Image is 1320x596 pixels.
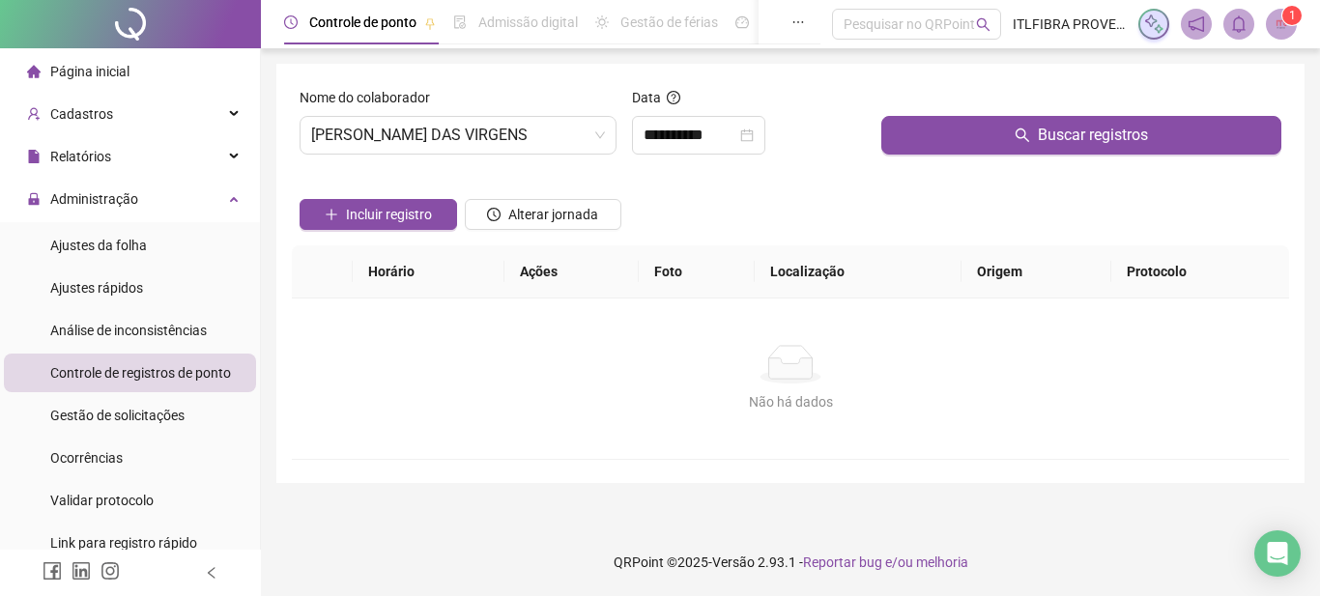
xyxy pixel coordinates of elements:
span: left [205,566,218,580]
button: Incluir registro [300,199,457,230]
span: Link para registro rápido [50,535,197,551]
span: Gestão de férias [620,14,718,30]
span: Ajustes da folha [50,238,147,253]
span: search [1015,128,1030,143]
img: sparkle-icon.fc2bf0ac1784a2077858766a79e2daf3.svg [1143,14,1164,35]
span: Reportar bug e/ou melhoria [803,554,968,570]
span: facebook [43,561,62,581]
span: plus [325,208,338,221]
span: Relatórios [50,149,111,164]
span: file-done [453,15,467,29]
span: linkedin [72,561,91,581]
th: Protocolo [1111,245,1289,298]
span: Ocorrências [50,450,123,466]
span: ITLFIBRA PROVEDOR DE INTERNET [1013,14,1127,35]
th: Localização [755,245,961,298]
span: Cadastros [50,106,113,122]
span: Data [632,90,661,105]
span: Ajustes rápidos [50,280,143,296]
span: Incluir registro [346,204,432,225]
span: clock-circle [487,208,501,221]
span: Controle de registros de ponto [50,365,231,381]
span: Análise de inconsistências [50,323,207,338]
span: bell [1230,15,1248,33]
span: user-add [27,107,41,121]
span: search [976,17,990,32]
th: Foto [639,245,755,298]
label: Nome do colaborador [300,87,443,108]
th: Origem [961,245,1111,298]
footer: QRPoint © 2025 - 2.93.1 - [261,528,1320,596]
span: Admissão digital [478,14,578,30]
a: Alterar jornada [465,209,622,224]
span: clock-circle [284,15,298,29]
span: file [27,150,41,163]
button: Buscar registros [881,116,1281,155]
img: 38576 [1267,10,1296,39]
th: Ações [504,245,639,298]
span: pushpin [424,17,436,29]
span: sun [595,15,609,29]
button: Alterar jornada [465,199,622,230]
span: Validar protocolo [50,493,154,508]
span: dashboard [735,15,749,29]
span: Controle de ponto [309,14,416,30]
th: Horário [353,245,504,298]
span: question-circle [667,91,680,104]
span: BARBARA BARRETO DAS VIRGENS [311,117,605,154]
div: Open Intercom Messenger [1254,530,1301,577]
sup: Atualize o seu contato no menu Meus Dados [1282,6,1302,25]
span: Administração [50,191,138,207]
div: Não há dados [315,391,1266,412]
span: Alterar jornada [508,204,598,225]
span: Versão [712,554,755,570]
span: Página inicial [50,64,129,79]
span: home [27,65,41,78]
span: instagram [100,561,120,581]
span: Gestão de solicitações [50,408,185,423]
span: 1 [1289,9,1296,22]
span: ellipsis [791,15,805,29]
span: Buscar registros [1038,124,1148,147]
span: notification [1188,15,1205,33]
span: lock [27,192,41,206]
